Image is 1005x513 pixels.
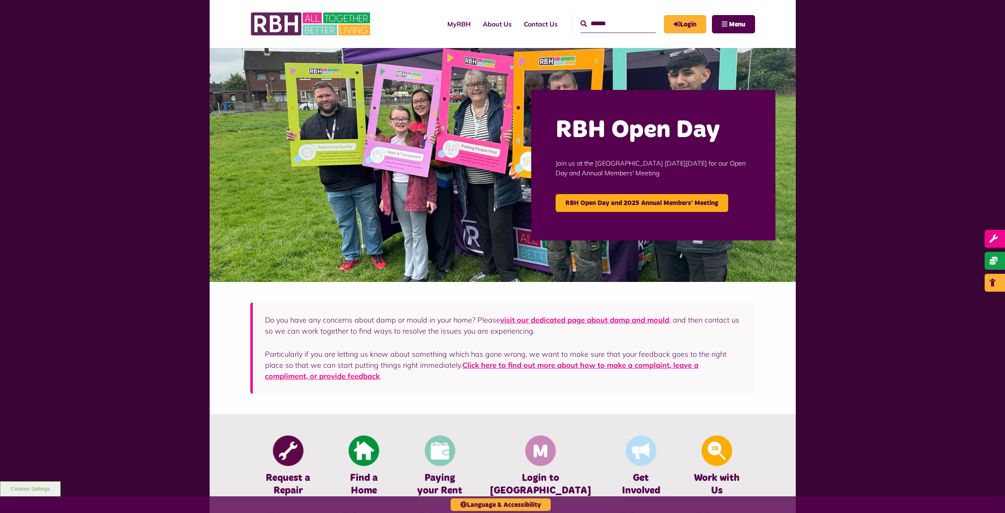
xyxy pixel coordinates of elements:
a: About Us [477,13,518,35]
img: Looking For A Job [702,436,732,466]
p: Do you have any concerns about damp or mould in your home? Please , and then contact us so we can... [265,314,743,336]
a: MyRBH [441,13,477,35]
h2: RBH Open Day [556,114,751,146]
h4: Paying your Rent [414,472,465,497]
a: Click here to find out more about how to make a complaint, leave a compliment, or provide feedback [265,360,698,381]
img: Find A Home [349,436,379,466]
h4: Login to [GEOGRAPHIC_DATA] [490,472,591,497]
h4: Request a Repair [263,472,314,497]
img: Membership And Mutuality [525,436,556,466]
a: RBH Open Day and 2025 Annual Members' Meeting [556,194,728,212]
a: MyRBH [664,15,706,33]
h4: Find a Home [338,472,390,497]
h4: Work with Us [691,472,742,497]
img: Pay Rent [425,436,455,466]
h4: Get Involved [615,472,667,497]
p: Join us at the [GEOGRAPHIC_DATA] [DATE][DATE] for our Open Day and Annual Members' Meeting [556,146,751,190]
iframe: Netcall Web Assistant for live chat [968,476,1005,513]
span: Menu [729,21,745,28]
button: Navigation [712,15,755,33]
img: RBH [250,8,372,40]
a: visit our dedicated page about damp and mould [500,315,669,325]
a: Contact Us [518,13,564,35]
img: Get Involved [626,436,656,466]
img: Image (22) [210,48,796,282]
img: Report Repair [273,436,303,466]
p: Particularly if you are letting us know about something which has gone wrong, we want to make sur... [265,349,743,382]
button: Language & Accessibility [451,498,551,511]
